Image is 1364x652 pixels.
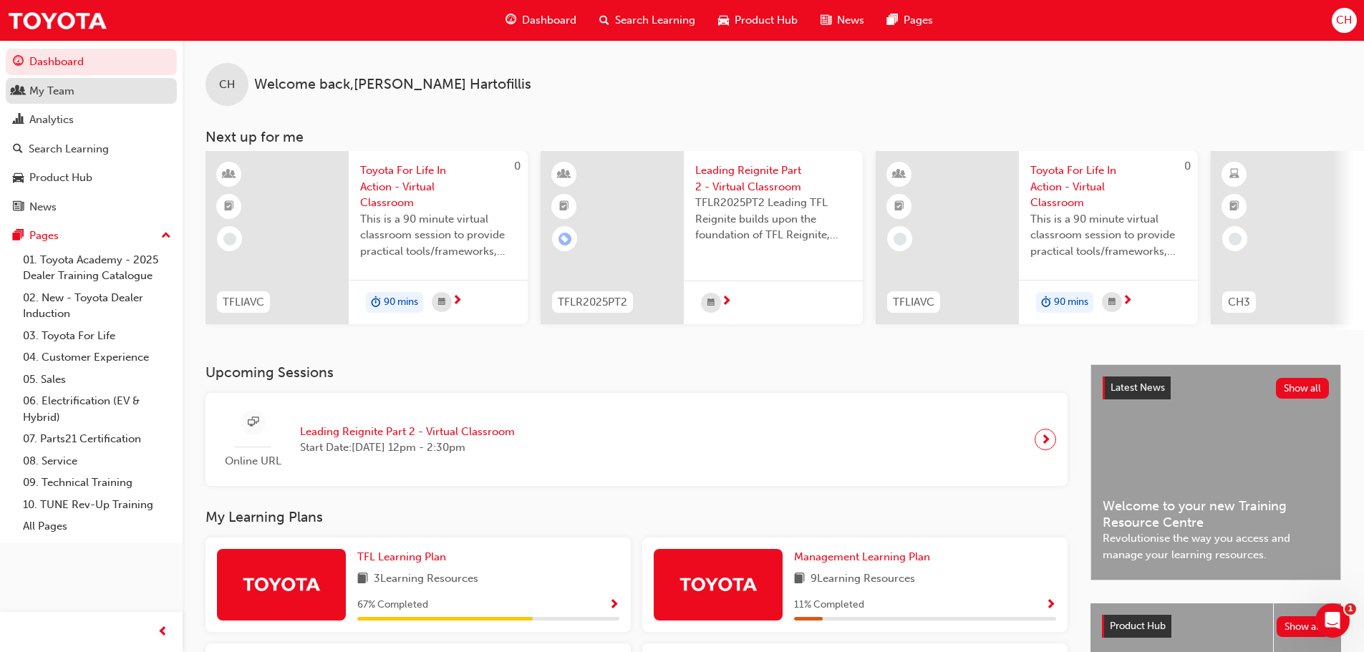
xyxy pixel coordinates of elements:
div: Analytics [29,112,74,128]
a: Latest NewsShow allWelcome to your new Training Resource CentreRevolutionise the way you access a... [1090,364,1341,580]
button: CH [1332,8,1357,33]
a: Latest NewsShow all [1103,376,1329,399]
span: booktick-icon [894,198,904,216]
span: chart-icon [13,114,24,127]
span: car-icon [13,172,24,185]
a: 09. Technical Training [17,472,177,494]
a: Trak [7,4,107,37]
a: All Pages [17,515,177,537]
span: book-icon [794,570,805,588]
span: Search Learning [615,12,695,29]
img: Trak [679,571,758,596]
span: Revolutionise the way you access and manage your learning resources. [1103,530,1329,563]
span: Show Progress [609,599,619,612]
span: Welcome back , [PERSON_NAME] Hartofillis [254,77,531,93]
a: 01. Toyota Academy - 2025 Dealer Training Catalogue [17,249,177,287]
span: TFLR2025PT2 [558,294,627,311]
a: 10. TUNE Rev-Up Training [17,494,177,516]
span: learningRecordVerb_NONE-icon [894,233,906,245]
span: learningRecordVerb_NONE-icon [1229,233,1242,245]
a: My Team [6,78,177,104]
span: TFLR2025PT2 Leading TFL Reignite builds upon the foundation of TFL Reignite, reaffirming our comm... [695,195,851,243]
span: prev-icon [158,623,168,641]
a: Product Hub [6,165,177,191]
span: Online URL [217,453,289,469]
span: This is a 90 minute virtual classroom session to provide practical tools/frameworks, behaviours a... [360,211,516,260]
span: learningResourceType_INSTRUCTOR_LED-icon [894,165,904,184]
span: duration-icon [1041,293,1051,312]
span: 11 % Completed [794,597,864,613]
h3: Next up for me [183,129,1364,145]
a: 06. Electrification (EV & Hybrid) [17,390,177,428]
span: search-icon [13,143,23,156]
span: news-icon [821,11,831,29]
span: people-icon [13,85,24,98]
div: News [29,199,57,215]
h3: Upcoming Sessions [205,364,1068,381]
span: 0 [514,160,521,172]
button: DashboardMy TeamAnalyticsSearch LearningProduct HubNews [6,46,177,223]
div: Search Learning [29,141,109,157]
span: CH3 [1228,294,1250,311]
span: learningResourceType_INSTRUCTOR_LED-icon [224,165,234,184]
button: Show all [1276,378,1330,399]
a: 08. Service [17,450,177,472]
span: book-icon [357,570,368,588]
a: 04. Customer Experience [17,346,177,369]
span: 90 mins [384,294,418,311]
a: 07. Parts21 Certification [17,428,177,450]
a: TFL Learning Plan [357,549,452,565]
a: news-iconNews [809,6,876,35]
span: Dashboard [522,12,576,29]
span: car-icon [718,11,729,29]
span: Latest News [1111,381,1165,394]
span: calendar-icon [707,294,715,312]
a: search-iconSearch Learning [588,6,707,35]
span: guage-icon [506,11,516,29]
span: learningRecordVerb_ENROLL-icon [558,233,571,245]
button: Show Progress [609,596,619,614]
a: Management Learning Plan [794,549,936,565]
img: Trak [242,571,321,596]
span: Start Date: [DATE] 12pm - 2:30pm [300,439,515,456]
a: 02. New - Toyota Dealer Induction [17,287,177,325]
button: Show all [1277,616,1330,637]
span: Product Hub [1110,620,1166,632]
span: duration-icon [371,293,381,312]
h3: My Learning Plans [205,509,1068,525]
span: learningRecordVerb_NONE-icon [223,233,236,245]
span: Toyota For Life In Action - Virtual Classroom [360,162,516,211]
span: 3 Learning Resources [374,570,478,588]
span: Welcome to your new Training Resource Centre [1103,498,1329,530]
span: pages-icon [13,230,24,243]
a: 0TFLIAVCToyota For Life In Action - Virtual ClassroomThis is a 90 minute virtual classroom sessio... [876,151,1198,324]
span: Leading Reignite Part 2 - Virtual Classroom [695,162,851,195]
span: next-icon [721,296,732,308]
div: My Team [29,83,74,99]
a: 0TFLIAVCToyota For Life In Action - Virtual ClassroomThis is a 90 minute virtual classroom sessio... [205,151,528,324]
span: 0 [1184,160,1191,172]
a: Analytics [6,107,177,133]
button: Pages [6,223,177,249]
span: next-icon [1040,429,1051,449]
span: learningResourceType_INSTRUCTOR_LED-icon [559,165,569,184]
span: CH [1336,12,1352,29]
span: 1 [1345,603,1356,615]
span: Show Progress [1045,599,1056,612]
span: 9 Learning Resources [811,570,915,588]
a: Online URLLeading Reignite Part 2 - Virtual ClassroomStart Date:[DATE] 12pm - 2:30pm [217,404,1056,475]
a: TFLR2025PT2Leading Reignite Part 2 - Virtual ClassroomTFLR2025PT2 Leading TFL Reignite builds upo... [541,151,863,324]
span: guage-icon [13,56,24,69]
span: booktick-icon [224,198,234,216]
span: Pages [904,12,933,29]
div: Product Hub [29,170,92,186]
span: next-icon [1122,295,1133,308]
span: calendar-icon [438,293,445,311]
span: news-icon [13,201,24,214]
a: car-iconProduct Hub [707,6,809,35]
a: News [6,194,177,220]
span: This is a 90 minute virtual classroom session to provide practical tools/frameworks, behaviours a... [1030,211,1186,260]
span: search-icon [599,11,609,29]
span: 90 mins [1054,294,1088,311]
span: pages-icon [887,11,898,29]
